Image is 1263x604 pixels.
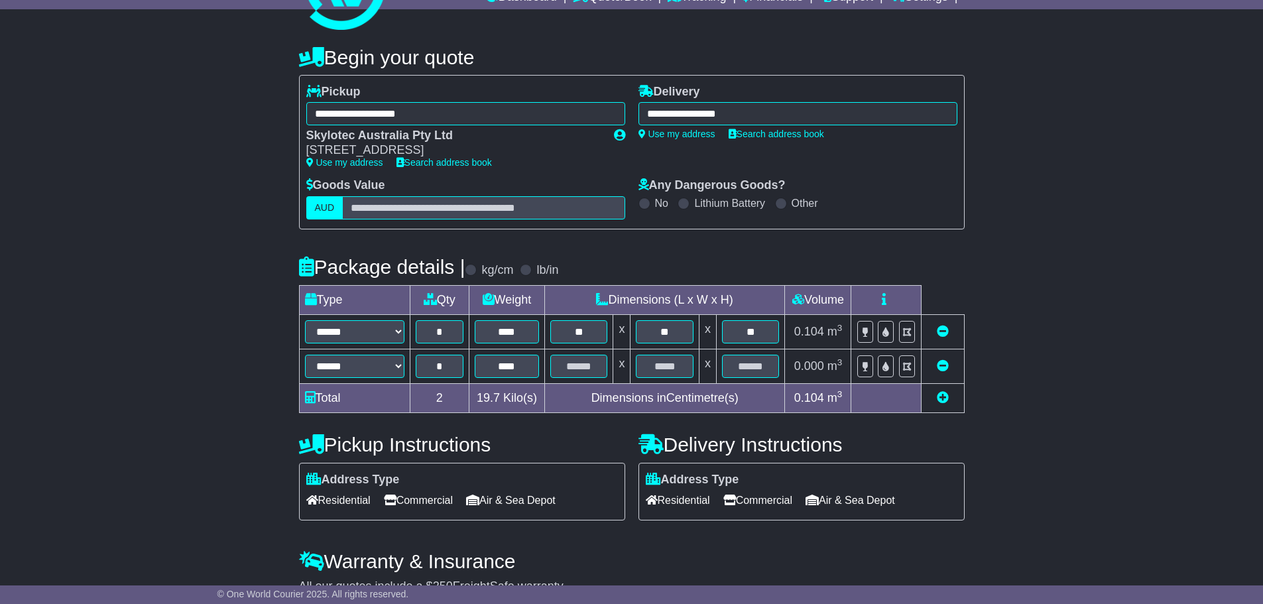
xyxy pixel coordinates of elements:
a: Add new item [937,391,949,404]
span: 250 [433,579,453,593]
td: Total [299,383,410,412]
td: Qty [410,285,469,314]
span: 19.7 [477,391,500,404]
label: kg/cm [481,263,513,278]
label: Delivery [638,85,700,99]
td: x [613,349,631,383]
sup: 3 [837,323,843,333]
h4: Delivery Instructions [638,434,965,455]
h4: Pickup Instructions [299,434,625,455]
td: Type [299,285,410,314]
label: No [655,197,668,210]
label: lb/in [536,263,558,278]
label: Goods Value [306,178,385,193]
td: Dimensions in Centimetre(s) [544,383,785,412]
a: Use my address [306,157,383,168]
span: m [827,359,843,373]
a: Use my address [638,129,715,139]
span: m [827,391,843,404]
a: Remove this item [937,325,949,338]
td: x [699,314,716,349]
span: Residential [646,490,710,511]
div: [STREET_ADDRESS] [306,143,601,158]
span: Commercial [723,490,792,511]
span: 0.104 [794,391,824,404]
label: Other [792,197,818,210]
div: All our quotes include a $ FreightSafe warranty. [299,579,965,594]
span: Commercial [384,490,453,511]
span: Air & Sea Depot [466,490,556,511]
span: 0.104 [794,325,824,338]
a: Search address book [396,157,492,168]
td: Dimensions (L x W x H) [544,285,785,314]
h4: Package details | [299,256,465,278]
td: Weight [469,285,544,314]
td: Volume [785,285,851,314]
td: 2 [410,383,469,412]
label: Any Dangerous Goods? [638,178,786,193]
sup: 3 [837,357,843,367]
td: x [613,314,631,349]
label: AUD [306,196,343,219]
label: Address Type [646,473,739,487]
td: Kilo(s) [469,383,544,412]
div: Skylotec Australia Pty Ltd [306,129,601,143]
label: Address Type [306,473,400,487]
h4: Warranty & Insurance [299,550,965,572]
td: x [699,349,716,383]
span: © One World Courier 2025. All rights reserved. [217,589,409,599]
span: Air & Sea Depot [806,490,895,511]
label: Lithium Battery [694,197,765,210]
label: Pickup [306,85,361,99]
span: 0.000 [794,359,824,373]
span: m [827,325,843,338]
a: Remove this item [937,359,949,373]
a: Search address book [729,129,824,139]
sup: 3 [837,389,843,399]
h4: Begin your quote [299,46,965,68]
span: Residential [306,490,371,511]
